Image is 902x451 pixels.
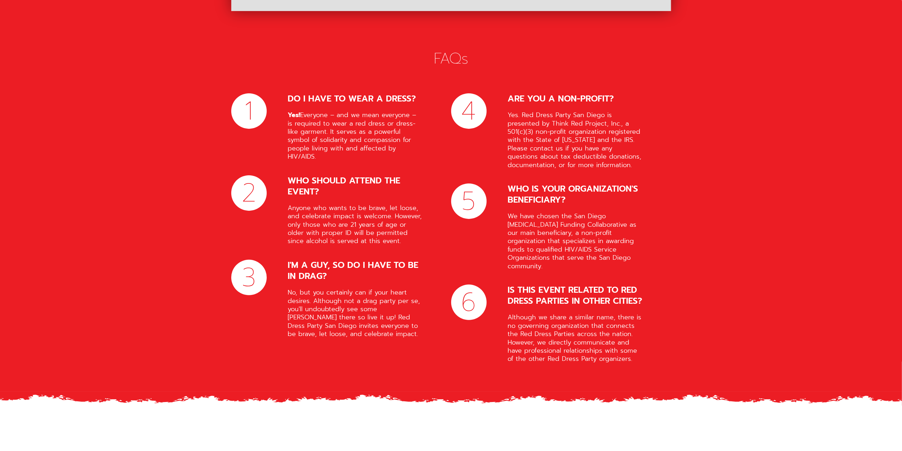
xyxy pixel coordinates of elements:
[508,285,643,307] div: IS THIS EVENT RELATED TO RED DRESS PARTIES IN OTHER CITIES?
[288,93,423,104] div: DO I HAVE TO WEAR A DRESS?
[508,111,643,169] div: Yes. Red Dress Party San Diego is presented by Think Red Project, Inc., a 501(c)(3) non-profit or...
[288,111,423,161] div: Everyone – and we mean everyone – is required to wear a red dress or dress-like garment. It serve...
[508,93,643,104] div: ARE YOU A NON-PROFIT?
[242,265,256,290] div: 3
[288,260,423,282] div: I'M A GUY, SO DO I HAVE TO BE IN DRAG?
[288,288,423,338] div: No, but you certainly can if your heart desires. Although not a drag party per se, you'll undoubt...
[288,175,423,197] div: WHO SHOULD ATTEND THE EVENT?
[242,180,256,206] div: 2
[508,183,643,205] div: WHO IS YOUR ORGANIZATION'S BENEFICIARY?
[462,188,476,214] div: 5
[508,212,643,270] div: We have chosen the San Diego [MEDICAL_DATA] Funding Collaborative as our main beneficiary, a non-...
[461,98,476,124] div: 4
[288,204,423,246] div: Anyone who wants to be brave, let loose, and celebrate impact is welcome. However, only those who...
[508,313,643,363] div: Although we share a similar name, there is no governing organization that connects the Red Dress ...
[461,290,476,315] div: 6
[231,49,671,68] div: FAQs
[245,98,253,124] div: 1
[288,110,300,120] strong: Yes!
